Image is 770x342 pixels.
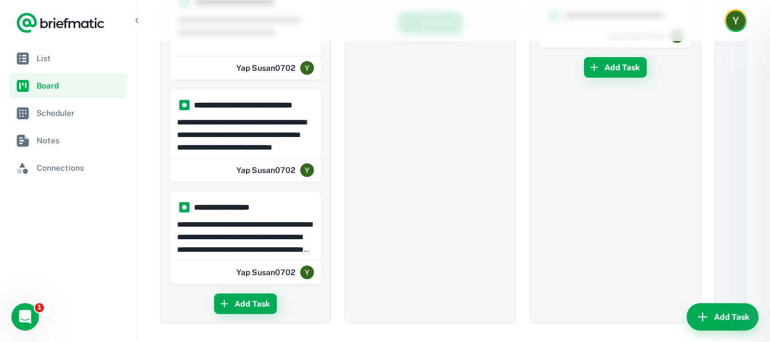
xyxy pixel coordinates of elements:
[37,107,123,119] span: Scheduler
[37,52,123,65] span: List
[16,11,105,34] a: Logo
[9,100,127,126] a: Scheduler
[35,303,44,312] span: 1
[9,128,127,153] a: Notes
[9,73,127,98] a: Board
[9,46,127,71] a: List
[9,155,127,180] a: Connections
[11,303,39,331] iframe: Intercom live chat
[37,134,123,147] span: Notes
[37,79,123,92] span: Board
[37,162,123,174] span: Connections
